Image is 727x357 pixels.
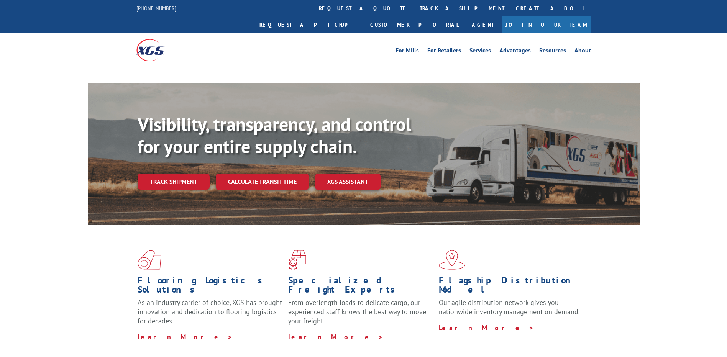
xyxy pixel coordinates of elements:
[136,4,176,12] a: [PHONE_NUMBER]
[288,250,306,270] img: xgs-icon-focused-on-flooring-red
[499,47,531,56] a: Advantages
[315,174,381,190] a: XGS ASSISTANT
[288,332,384,341] a: Learn More >
[216,174,309,190] a: Calculate transit time
[439,298,580,316] span: Our agile distribution network gives you nationwide inventory management on demand.
[288,276,433,298] h1: Specialized Freight Experts
[464,16,502,33] a: Agent
[439,323,534,332] a: Learn More >
[138,298,282,325] span: As an industry carrier of choice, XGS has brought innovation and dedication to flooring logistics...
[396,47,419,56] a: For Mills
[364,16,464,33] a: Customer Portal
[138,174,210,190] a: Track shipment
[138,332,233,341] a: Learn More >
[138,112,411,158] b: Visibility, transparency, and control for your entire supply chain.
[539,47,566,56] a: Resources
[574,47,591,56] a: About
[439,250,465,270] img: xgs-icon-flagship-distribution-model-red
[439,276,584,298] h1: Flagship Distribution Model
[254,16,364,33] a: Request a pickup
[502,16,591,33] a: Join Our Team
[138,276,282,298] h1: Flooring Logistics Solutions
[469,47,491,56] a: Services
[288,298,433,332] p: From overlength loads to delicate cargo, our experienced staff knows the best way to move your fr...
[427,47,461,56] a: For Retailers
[138,250,161,270] img: xgs-icon-total-supply-chain-intelligence-red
